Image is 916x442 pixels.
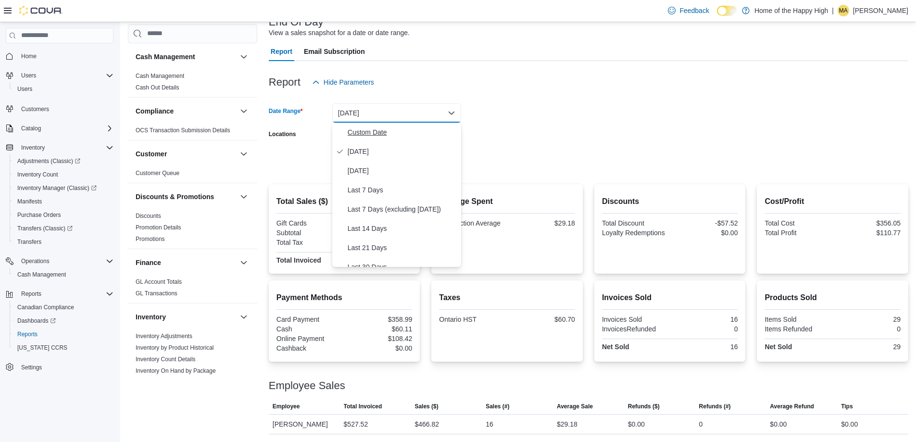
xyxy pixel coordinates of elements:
[128,210,257,249] div: Discounts & Promotions
[672,219,738,227] div: -$57.52
[17,288,45,300] button: Reports
[699,403,731,410] span: Refunds (#)
[486,418,493,430] div: 16
[344,418,368,430] div: $527.52
[276,316,342,323] div: Card Payment
[346,344,412,352] div: $0.00
[136,355,196,363] span: Inventory Count Details
[238,257,250,268] button: Finance
[13,83,36,95] a: Users
[136,356,196,363] a: Inventory Count Details
[136,332,192,340] span: Inventory Adjustments
[10,181,117,195] a: Inventory Manager (Classic)
[13,223,113,234] span: Transfers (Classic)
[602,343,629,351] strong: Net Sold
[770,418,787,430] div: $0.00
[21,72,36,79] span: Users
[269,130,296,138] label: Locations
[2,69,117,82] button: Users
[17,344,67,352] span: [US_STATE] CCRS
[276,292,413,303] h2: Payment Methods
[346,316,412,323] div: $358.99
[17,211,61,219] span: Purchase Orders
[10,154,117,168] a: Adjustments (Classic)
[765,229,830,237] div: Total Profit
[439,219,505,227] div: Transaction Average
[136,235,165,243] span: Promotions
[10,168,117,181] button: Inventory Count
[136,367,216,374] a: Inventory On Hand by Package
[136,344,214,351] a: Inventory by Product Historical
[136,290,177,297] a: GL Transactions
[276,256,321,264] strong: Total Invoiced
[765,325,830,333] div: Items Refunded
[439,292,575,303] h2: Taxes
[13,302,78,313] a: Canadian Compliance
[346,335,412,342] div: $108.42
[238,51,250,63] button: Cash Management
[10,82,117,96] button: Users
[271,42,292,61] span: Report
[13,315,60,327] a: Dashboards
[276,344,342,352] div: Cashback
[332,123,461,267] div: Select listbox
[10,328,117,341] button: Reports
[21,144,45,152] span: Inventory
[17,255,53,267] button: Operations
[853,5,908,16] p: [PERSON_NAME]
[13,328,113,340] span: Reports
[348,126,457,138] span: Custom Date
[13,223,76,234] a: Transfers (Classic)
[835,316,901,323] div: 29
[128,125,257,140] div: Compliance
[770,403,814,410] span: Average Refund
[21,125,41,132] span: Catalog
[486,403,509,410] span: Sales (#)
[324,77,374,87] span: Hide Parameters
[439,196,575,207] h2: Average Spent
[269,16,324,28] h3: End Of Day
[664,1,713,20] a: Feedback
[136,312,236,322] button: Inventory
[17,288,113,300] span: Reports
[136,127,230,134] a: OCS Transaction Submission Details
[348,146,457,157] span: [DATE]
[679,6,709,15] span: Feedback
[17,317,56,325] span: Dashboards
[13,196,46,207] a: Manifests
[136,52,195,62] h3: Cash Management
[17,184,97,192] span: Inventory Manager (Classic)
[136,258,161,267] h3: Finance
[348,203,457,215] span: Last 7 Days (excluding [DATE])
[238,311,250,323] button: Inventory
[765,219,830,227] div: Total Cost
[136,149,167,159] h3: Customer
[13,155,84,167] a: Adjustments (Classic)
[238,191,250,202] button: Discounts & Promotions
[765,316,830,323] div: Items Sold
[717,6,737,16] input: Dark Mode
[17,198,42,205] span: Manifests
[10,301,117,314] button: Canadian Compliance
[13,209,65,221] a: Purchase Orders
[136,170,179,177] a: Customer Queue
[136,344,214,352] span: Inventory by Product Historical
[2,101,117,115] button: Customers
[835,343,901,351] div: 29
[348,184,457,196] span: Last 7 Days
[17,51,40,62] a: Home
[136,312,166,322] h3: Inventory
[13,269,70,280] a: Cash Management
[602,196,738,207] h2: Discounts
[13,169,113,180] span: Inventory Count
[2,49,117,63] button: Home
[602,219,668,227] div: Total Discount
[839,5,848,16] span: MA
[765,343,792,351] strong: Net Sold
[672,316,738,323] div: 16
[21,290,41,298] span: Reports
[21,364,42,371] span: Settings
[10,268,117,281] button: Cash Management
